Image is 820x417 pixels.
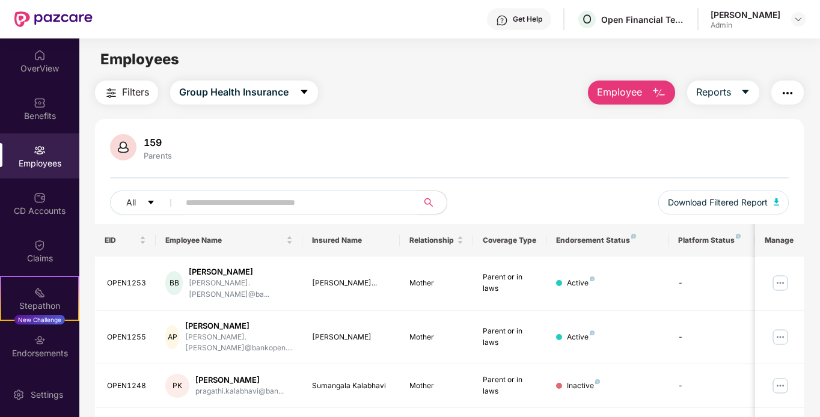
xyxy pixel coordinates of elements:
[597,85,642,100] span: Employee
[483,272,537,294] div: Parent or in laws
[302,224,400,257] th: Insured Name
[312,380,391,392] div: Sumangala Kalabhavi
[771,376,790,395] img: manageButton
[483,374,537,397] div: Parent or in laws
[711,20,780,30] div: Admin
[409,278,464,289] div: Mother
[601,14,685,25] div: Open Financial Technologies Private Limited
[669,257,754,311] td: -
[189,278,293,300] div: [PERSON_NAME].[PERSON_NAME]@ba...
[678,236,744,245] div: Platform Status
[141,136,174,148] div: 159
[13,389,25,401] img: svg+xml;base64,PHN2ZyBpZD0iU2V0dGluZy0yMHgyMCIgeG1sbnM9Imh0dHA6Ly93d3cudzMub3JnLzIwMDAvc3ZnIiB3aW...
[14,315,65,324] div: New Challenge
[652,86,666,100] img: svg+xml;base64,PHN2ZyB4bWxucz0iaHR0cDovL3d3dy53My5vcmcvMjAwMC9zdmciIHhtbG5zOnhsaW5rPSJodHRwOi8vd3...
[669,311,754,365] td: -
[755,224,804,257] th: Manage
[34,49,46,61] img: svg+xml;base64,PHN2ZyBpZD0iSG9tZSIgeG1sbnM9Imh0dHA6Ly93d3cudzMub3JnLzIwMDAvc3ZnIiB3aWR0aD0iMjAiIG...
[711,9,780,20] div: [PERSON_NAME]
[104,86,118,100] img: svg+xml;base64,PHN2ZyB4bWxucz0iaHR0cDovL3d3dy53My5vcmcvMjAwMC9zdmciIHdpZHRoPSIyNCIgaGVpZ2h0PSIyNC...
[165,325,179,349] div: AP
[100,50,179,68] span: Employees
[147,198,155,208] span: caret-down
[567,380,600,392] div: Inactive
[409,332,464,343] div: Mother
[122,85,149,100] span: Filters
[141,151,174,160] div: Parents
[107,380,147,392] div: OPEN1248
[473,224,546,257] th: Coverage Type
[780,86,795,100] img: svg+xml;base64,PHN2ZyB4bWxucz0iaHR0cDovL3d3dy53My5vcmcvMjAwMC9zdmciIHdpZHRoPSIyNCIgaGVpZ2h0PSIyNC...
[34,287,46,299] img: svg+xml;base64,PHN2ZyB4bWxucz0iaHR0cDovL3d3dy53My5vcmcvMjAwMC9zdmciIHdpZHRoPSIyMSIgaGVpZ2h0PSIyMC...
[126,196,136,209] span: All
[95,81,158,105] button: Filters
[34,144,46,156] img: svg+xml;base64,PHN2ZyBpZD0iRW1wbG95ZWVzIiB4bWxucz0iaHR0cDovL3d3dy53My5vcmcvMjAwMC9zdmciIHdpZHRoPS...
[668,196,768,209] span: Download Filtered Report
[179,85,289,100] span: Group Health Insurance
[195,386,284,397] div: pragathi.kalabhavi@ban...
[185,320,293,332] div: [PERSON_NAME]
[156,224,302,257] th: Employee Name
[1,300,78,312] div: Stepathon
[590,330,595,335] img: svg+xml;base64,PHN2ZyB4bWxucz0iaHR0cDovL3d3dy53My5vcmcvMjAwMC9zdmciIHdpZHRoPSI4IiBoZWlnaHQ9IjgiIH...
[299,87,309,98] span: caret-down
[631,234,636,239] img: svg+xml;base64,PHN2ZyB4bWxucz0iaHR0cDovL3d3dy53My5vcmcvMjAwMC9zdmciIHdpZHRoPSI4IiBoZWlnaHQ9IjgiIH...
[588,81,675,105] button: Employee
[741,87,750,98] span: caret-down
[170,81,318,105] button: Group Health Insurancecaret-down
[771,327,790,347] img: manageButton
[669,364,754,408] td: -
[696,85,731,100] span: Reports
[34,192,46,204] img: svg+xml;base64,PHN2ZyBpZD0iQ0RfQWNjb3VudHMiIGRhdGEtbmFtZT0iQ0QgQWNjb3VudHMiIHhtbG5zPSJodHRwOi8vd3...
[165,236,284,245] span: Employee Name
[14,11,93,27] img: New Pazcare Logo
[34,97,46,109] img: svg+xml;base64,PHN2ZyBpZD0iQmVuZWZpdHMiIHhtbG5zPSJodHRwOi8vd3d3LnczLm9yZy8yMDAwL3N2ZyIgd2lkdGg9Ij...
[583,12,592,26] span: O
[409,380,464,392] div: Mother
[34,334,46,346] img: svg+xml;base64,PHN2ZyBpZD0iRW5kb3JzZW1lbnRzIiB4bWxucz0iaHR0cDovL3d3dy53My5vcmcvMjAwMC9zdmciIHdpZH...
[107,332,147,343] div: OPEN1255
[483,326,537,349] div: Parent or in laws
[513,14,542,24] div: Get Help
[567,278,595,289] div: Active
[185,332,293,355] div: [PERSON_NAME].[PERSON_NAME]@bankopen....
[736,234,741,239] img: svg+xml;base64,PHN2ZyB4bWxucz0iaHR0cDovL3d3dy53My5vcmcvMjAwMC9zdmciIHdpZHRoPSI4IiBoZWlnaHQ9IjgiIH...
[34,239,46,251] img: svg+xml;base64,PHN2ZyBpZD0iQ2xhaW0iIHhtbG5zPSJodHRwOi8vd3d3LnczLm9yZy8yMDAwL3N2ZyIgd2lkdGg9IjIwIi...
[400,224,473,257] th: Relationship
[107,278,147,289] div: OPEN1253
[771,273,790,293] img: manageButton
[409,236,454,245] span: Relationship
[95,224,156,257] th: EID
[110,134,136,160] img: svg+xml;base64,PHN2ZyB4bWxucz0iaHR0cDovL3d3dy53My5vcmcvMjAwMC9zdmciIHhtbG5zOnhsaW5rPSJodHRwOi8vd3...
[417,198,441,207] span: search
[110,190,183,215] button: Allcaret-down
[312,278,391,289] div: [PERSON_NAME]...
[687,81,759,105] button: Reportscaret-down
[595,379,600,384] img: svg+xml;base64,PHN2ZyB4bWxucz0iaHR0cDovL3d3dy53My5vcmcvMjAwMC9zdmciIHdpZHRoPSI4IiBoZWlnaHQ9IjgiIH...
[165,271,183,295] div: BB
[794,14,803,24] img: svg+xml;base64,PHN2ZyBpZD0iRHJvcGRvd24tMzJ4MzIiIHhtbG5zPSJodHRwOi8vd3d3LnczLm9yZy8yMDAwL3N2ZyIgd2...
[496,14,508,26] img: svg+xml;base64,PHN2ZyBpZD0iSGVscC0zMngzMiIgeG1sbnM9Imh0dHA6Ly93d3cudzMub3JnLzIwMDAvc3ZnIiB3aWR0aD...
[590,276,595,281] img: svg+xml;base64,PHN2ZyB4bWxucz0iaHR0cDovL3d3dy53My5vcmcvMjAwMC9zdmciIHdpZHRoPSI4IiBoZWlnaHQ9IjgiIH...
[312,332,391,343] div: [PERSON_NAME]
[27,389,67,401] div: Settings
[165,374,189,398] div: PK
[774,198,780,205] img: svg+xml;base64,PHN2ZyB4bWxucz0iaHR0cDovL3d3dy53My5vcmcvMjAwMC9zdmciIHhtbG5zOnhsaW5rPSJodHRwOi8vd3...
[567,332,595,343] div: Active
[417,190,447,215] button: search
[189,266,293,278] div: [PERSON_NAME]
[556,236,659,245] div: Endorsement Status
[105,236,138,245] span: EID
[658,190,789,215] button: Download Filtered Report
[195,374,284,386] div: [PERSON_NAME]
